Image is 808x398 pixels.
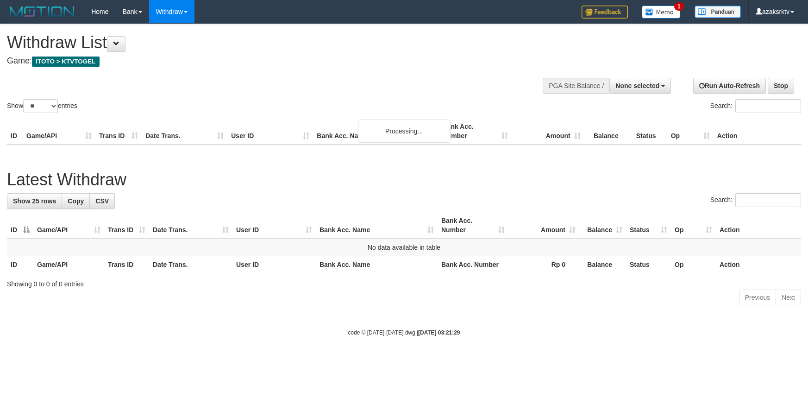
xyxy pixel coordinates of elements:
[149,212,232,239] th: Date Trans.: activate to sort column ascending
[316,256,438,273] th: Bank Acc. Name
[358,120,451,143] div: Processing...
[89,193,115,209] a: CSV
[710,99,801,113] label: Search:
[667,118,714,145] th: Op
[104,212,149,239] th: Trans ID: activate to sort column ascending
[508,212,579,239] th: Amount: activate to sort column ascending
[438,118,511,145] th: Bank Acc. Number
[584,118,633,145] th: Balance
[671,256,716,273] th: Op
[626,212,671,239] th: Status: activate to sort column ascending
[418,329,460,336] strong: [DATE] 03:21:29
[104,256,149,273] th: Trans ID
[227,118,313,145] th: User ID
[232,256,316,273] th: User ID
[62,193,90,209] a: Copy
[95,197,109,205] span: CSV
[7,57,529,66] h4: Game:
[438,256,508,273] th: Bank Acc. Number
[149,256,232,273] th: Date Trans.
[626,256,671,273] th: Status
[710,193,801,207] label: Search:
[582,6,628,19] img: Feedback.jpg
[543,78,609,94] div: PGA Site Balance /
[768,78,794,94] a: Stop
[633,118,667,145] th: Status
[512,118,584,145] th: Amount
[671,212,716,239] th: Op: activate to sort column ascending
[142,118,227,145] th: Date Trans.
[739,290,776,305] a: Previous
[23,118,95,145] th: Game/API
[7,99,77,113] label: Show entries
[7,193,62,209] a: Show 25 rows
[508,256,579,273] th: Rp 0
[776,290,801,305] a: Next
[695,6,741,18] img: panduan.png
[693,78,766,94] a: Run Auto-Refresh
[579,256,626,273] th: Balance
[32,57,100,67] span: ITOTO > KTVTOGEL
[579,212,626,239] th: Balance: activate to sort column ascending
[7,256,33,273] th: ID
[7,239,801,256] td: No data available in table
[714,118,801,145] th: Action
[7,171,801,189] h1: Latest Withdraw
[316,212,438,239] th: Bank Acc. Name: activate to sort column ascending
[95,118,142,145] th: Trans ID
[716,256,801,273] th: Action
[7,276,801,289] div: Showing 0 to 0 of 0 entries
[609,78,671,94] button: None selected
[33,256,104,273] th: Game/API
[735,99,801,113] input: Search:
[348,329,460,336] small: code © [DATE]-[DATE] dwg |
[615,82,659,89] span: None selected
[68,197,84,205] span: Copy
[716,212,801,239] th: Action
[438,212,508,239] th: Bank Acc. Number: activate to sort column ascending
[313,118,438,145] th: Bank Acc. Name
[674,2,684,11] span: 1
[7,5,77,19] img: MOTION_logo.png
[7,33,529,52] h1: Withdraw List
[7,118,23,145] th: ID
[13,197,56,205] span: Show 25 rows
[7,212,33,239] th: ID: activate to sort column descending
[232,212,316,239] th: User ID: activate to sort column ascending
[23,99,58,113] select: Showentries
[735,193,801,207] input: Search:
[642,6,681,19] img: Button%20Memo.svg
[33,212,104,239] th: Game/API: activate to sort column ascending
